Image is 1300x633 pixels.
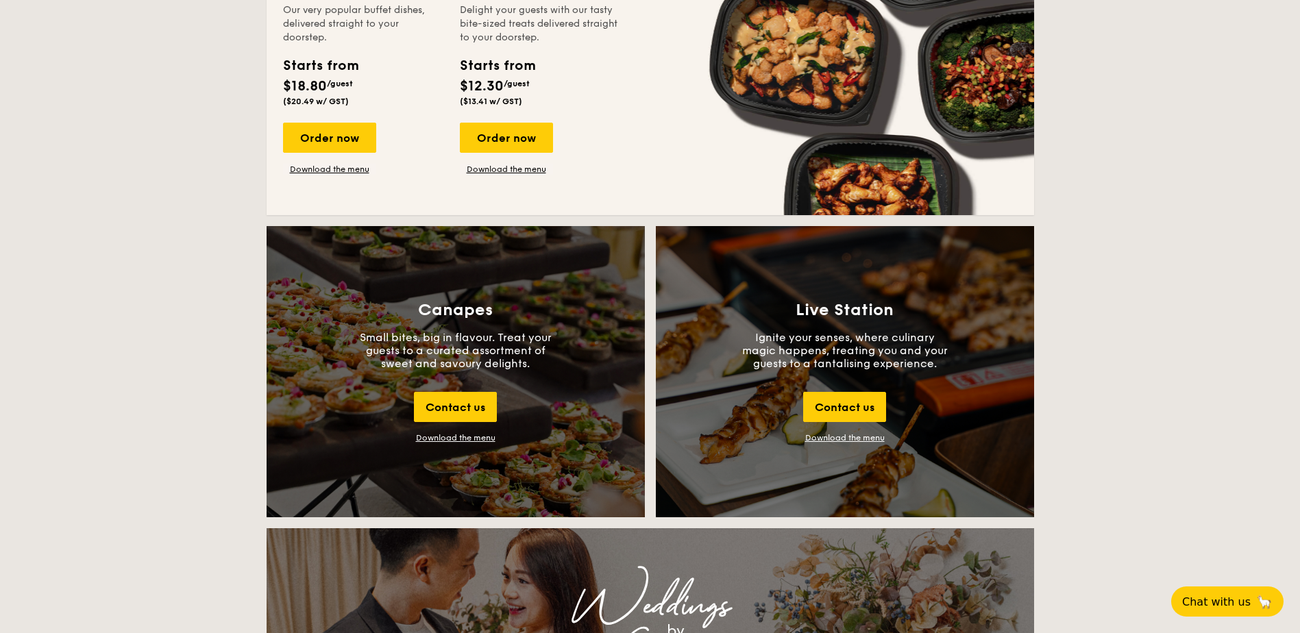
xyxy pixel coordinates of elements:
span: ($20.49 w/ GST) [283,97,349,106]
a: Download the menu [460,164,553,175]
span: /guest [504,79,530,88]
div: Delight your guests with our tasty bite-sized treats delivered straight to your doorstep. [460,3,620,45]
p: Ignite your senses, where culinary magic happens, treating you and your guests to a tantalising e... [742,331,948,370]
a: Download the menu [805,433,885,443]
div: Order now [283,123,376,153]
div: Contact us [803,392,886,422]
div: Download the menu [416,433,495,443]
span: Chat with us [1182,595,1251,608]
div: Our very popular buffet dishes, delivered straight to your doorstep. [283,3,443,45]
h3: Live Station [796,301,894,320]
div: Contact us [414,392,497,422]
span: /guest [327,79,353,88]
span: $18.80 [283,78,327,95]
span: 🦙 [1256,594,1273,610]
div: Starts from [460,55,535,76]
div: Starts from [283,55,358,76]
div: Weddings [387,594,913,619]
p: Small bites, big in flavour. Treat your guests to a curated assortment of sweet and savoury delig... [353,331,559,370]
h3: Canapes [418,301,493,320]
span: $12.30 [460,78,504,95]
div: Order now [460,123,553,153]
span: ($13.41 w/ GST) [460,97,522,106]
button: Chat with us🦙 [1171,586,1284,617]
a: Download the menu [283,164,376,175]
